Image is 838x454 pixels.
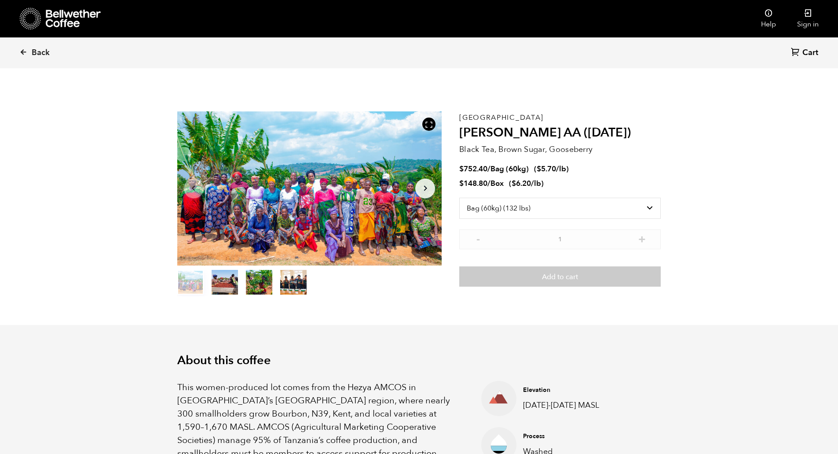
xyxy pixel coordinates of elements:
[459,164,487,174] bdi: 752.40
[490,178,504,188] span: Box
[459,144,661,155] p: Black Tea, Brown Sugar, Gooseberry
[459,178,464,188] span: $
[459,125,661,140] h2: [PERSON_NAME] AA ([DATE])
[509,178,544,188] span: ( )
[556,164,566,174] span: /lb
[802,48,818,58] span: Cart
[487,164,490,174] span: /
[459,178,487,188] bdi: 148.80
[534,164,569,174] span: ( )
[523,386,647,395] h4: Elevation
[32,48,50,58] span: Back
[791,47,820,59] a: Cart
[177,354,661,368] h2: About this coffee
[537,164,541,174] span: $
[523,432,647,441] h4: Process
[531,178,541,188] span: /lb
[472,234,483,243] button: -
[537,164,556,174] bdi: 5.70
[487,178,490,188] span: /
[523,399,647,411] p: [DATE]-[DATE] MASL
[512,178,516,188] span: $
[459,266,661,287] button: Add to cart
[459,164,464,174] span: $
[490,164,529,174] span: Bag (60kg)
[637,234,648,243] button: +
[512,178,531,188] bdi: 6.20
